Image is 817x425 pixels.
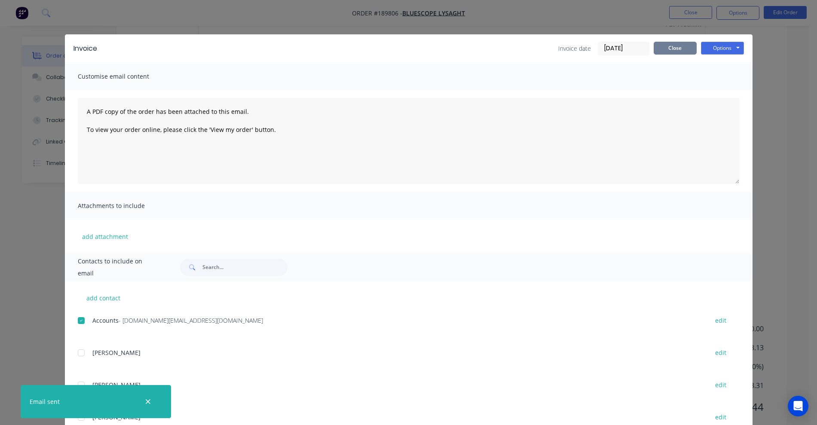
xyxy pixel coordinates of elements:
button: add contact [78,291,129,304]
input: Search... [202,259,288,276]
button: edit [710,411,731,423]
span: Attachments to include [78,200,172,212]
button: add attachment [78,230,132,243]
span: - [DOMAIN_NAME][EMAIL_ADDRESS][DOMAIN_NAME] [119,316,263,324]
span: [PERSON_NAME] [92,381,141,389]
span: Contacts to include on email [78,255,159,279]
div: Invoice [73,43,97,54]
button: edit [710,347,731,358]
button: Close [654,42,697,55]
div: Open Intercom Messenger [788,396,808,416]
span: Invoice date [558,44,591,53]
span: Accounts [92,316,119,324]
div: Email sent [30,397,60,406]
textarea: A PDF copy of the order has been attached to this email. To view your order online, please click ... [78,98,740,184]
button: edit [710,315,731,326]
span: [PERSON_NAME] [92,349,141,357]
button: Options [701,42,744,55]
span: Customise email content [78,70,172,83]
button: edit [710,379,731,391]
